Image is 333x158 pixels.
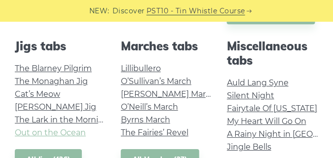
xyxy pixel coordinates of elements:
a: PST10 - Tin Whistle Course [147,5,245,17]
a: Byrns March [121,115,170,124]
a: O’Neill’s March [121,102,178,112]
a: The Lark in the Morning [15,115,109,124]
a: Fairytale Of [US_STATE] [227,104,317,113]
a: Cat’s Meow [15,89,60,99]
h2: Marches tabs [121,39,212,53]
a: Jingle Bells [227,142,271,152]
h2: Miscellaneous tabs [227,39,318,68]
a: Silent Night [227,91,274,100]
a: The Monaghan Jig [15,77,88,86]
a: [PERSON_NAME] Jig [15,102,96,112]
a: My Heart Will Go On [227,117,306,126]
span: Discover [112,5,145,17]
a: Out on the Ocean [15,128,86,137]
a: O’Sullivan’s March [121,77,191,86]
h2: Jigs tabs [15,39,106,53]
span: NEW: [89,5,110,17]
a: Lillibullero [121,64,161,73]
a: Auld Lang Syne [227,78,289,87]
a: The Fairies’ Revel [121,128,188,137]
a: The Blarney Pilgrim [15,64,92,73]
a: [PERSON_NAME] March [121,89,216,99]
